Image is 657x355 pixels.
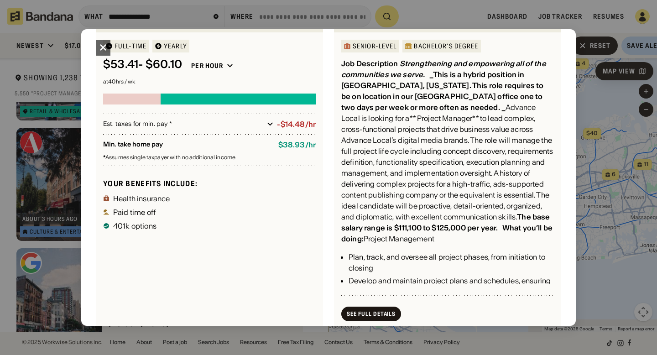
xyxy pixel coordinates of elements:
[414,43,478,49] div: Bachelor's Degree
[353,43,396,49] div: Senior-Level
[103,79,316,84] div: at 40 hrs / wk
[103,179,316,188] div: Your benefits include:
[341,223,553,243] div: What you’ll be doing:
[278,141,316,149] div: $ 38.93 / hr
[103,155,316,160] div: Assumes single taxpayer with no additional income
[113,209,156,216] div: Paid time off
[103,58,182,71] div: $ 53.41 - $60.10
[103,120,263,129] div: Est. taxes for min. pay *
[341,212,550,232] div: The base salary range is $111,100 to $125,000 per year.
[341,59,398,68] div: Job Description
[341,70,543,112] div: _This is a hybrid position in [GEOGRAPHIC_DATA], [US_STATE]. This role requires to be on location...
[341,59,546,79] em: Strengthening and empowering all of the communities we serve.
[347,311,396,317] div: See Full Details
[103,141,271,149] div: Min. take home pay
[164,43,187,49] div: YEARLY
[349,275,554,297] div: Develop and maintain project plans and schedules, ensuring timely delivery
[349,251,554,273] div: Plan, track, and oversee all project phases, from initiation to closing
[113,195,170,202] div: Health insurance
[115,43,146,49] div: Full-time
[341,58,554,244] div: Advance Local is looking for a** Project Manager** to lead complex, cross-functional projects tha...
[277,120,316,129] div: -$14.48/hr
[113,222,156,230] div: 401k options
[191,62,223,70] div: Per hour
